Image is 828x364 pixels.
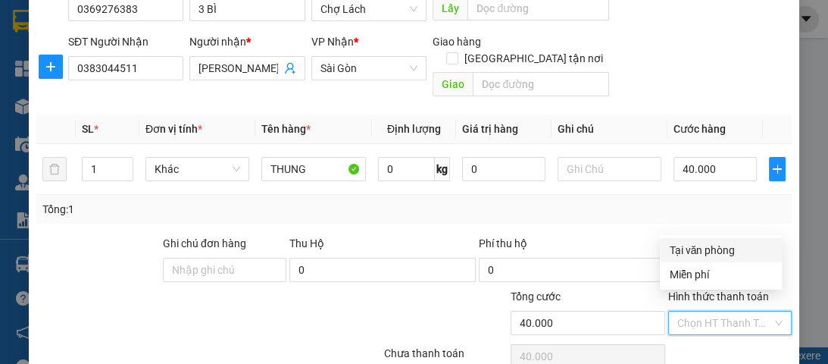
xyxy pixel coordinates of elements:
[479,235,665,258] div: Phí thu hộ
[311,36,354,48] span: VP Nhận
[473,72,609,96] input: Dọc đường
[668,290,769,303] label: Hình thức thanh toán
[435,157,450,181] span: kg
[673,123,726,135] span: Cước hàng
[320,57,417,80] span: Sài Gòn
[770,163,785,175] span: plus
[458,50,609,67] span: [GEOGRAPHIC_DATA] tận nơi
[289,237,324,249] span: Thu Hộ
[39,61,62,73] span: plus
[387,123,441,135] span: Định lượng
[433,36,481,48] span: Giao hàng
[284,62,296,74] span: user-add
[558,157,661,181] input: Ghi Chú
[511,290,561,303] span: Tổng cước
[462,157,545,181] input: 0
[261,157,365,181] input: VD: Bàn, Ghế
[551,115,667,144] th: Ghi chú
[68,33,183,50] div: SĐT Người Nhận
[145,123,202,135] span: Đơn vị tính
[42,157,67,181] button: delete
[82,123,94,135] span: SL
[433,72,473,96] span: Giao
[163,258,286,282] input: Ghi chú đơn hàng
[769,157,786,181] button: plus
[155,158,240,180] span: Khác
[42,201,321,218] div: Tổng: 1
[669,266,773,283] div: Miễn phí
[462,123,518,135] span: Giá trị hàng
[261,123,311,135] span: Tên hàng
[163,237,246,249] label: Ghi chú đơn hàng
[39,55,63,79] button: plus
[669,242,773,259] div: Tại văn phòng
[189,33,305,50] div: Người nhận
